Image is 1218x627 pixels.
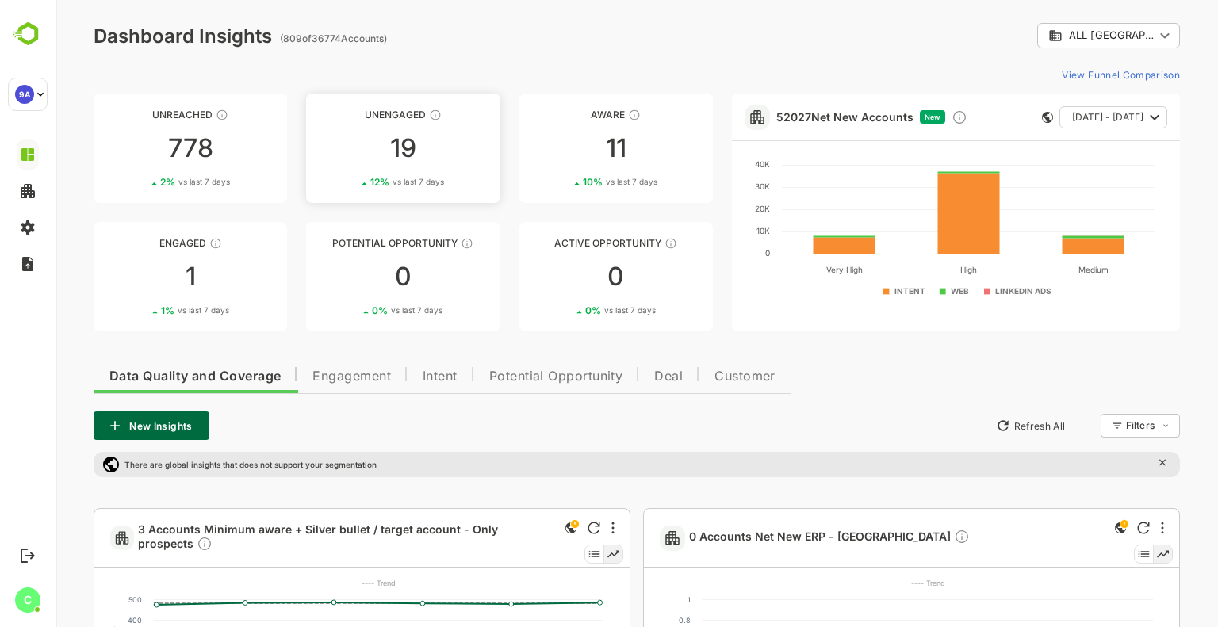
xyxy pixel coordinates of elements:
div: Dashboard Insights [38,25,216,48]
div: These accounts have not been engaged with for a defined time period [160,109,173,121]
a: UnreachedThese accounts have not been engaged with for a defined time period7782%vs last 7 days [38,94,232,203]
span: vs last 7 days [123,176,174,188]
span: Deal [599,370,627,383]
div: Active Opportunity [464,237,657,249]
div: These accounts have open opportunities which might be at any of the Sales Stages [609,237,622,250]
div: This is a global insight. Segment selection is not applicable for this view [1055,518,1074,540]
div: Filters [1071,419,1099,431]
a: UnengagedThese accounts have not shown enough engagement and need nurturing1912%vs last 7 days [251,94,444,203]
a: 3 Accounts Minimum aware + Silver bullet / target account - Only prospectsDescription not present [82,522,506,554]
text: Medium [1022,265,1052,274]
div: More [1105,522,1109,534]
div: Refresh [1082,522,1094,534]
button: View Funnel Comparison [1000,62,1124,87]
div: Unengaged [251,109,444,120]
div: Description not present [141,536,157,554]
span: Intent [367,370,402,383]
div: v 4.0.25 [44,25,78,38]
button: Logout [17,545,38,566]
span: Data Quality and Coverage [54,370,225,383]
div: Domaine: [URL] [41,41,117,54]
div: Discover new ICP-fit accounts showing engagement — via intent surges, anonymous website visits, L... [896,109,912,125]
div: 11 [464,136,657,161]
div: These accounts are warm, further nurturing would qualify them to MQAs [154,237,167,250]
div: 0 [464,264,657,289]
div: 9A [15,85,34,104]
div: 0 % [316,304,387,316]
img: website_grey.svg [25,41,38,54]
text: 1 [632,595,635,604]
text: Very High [770,265,806,275]
div: Unreached [38,109,232,120]
a: Active OpportunityThese accounts have open opportunities which might be at any of the Sales Stage... [464,222,657,331]
a: EngagedThese accounts are warm, further nurturing would qualify them to MQAs11%vs last 7 days [38,222,232,331]
div: ALL France [993,29,1099,43]
span: vs last 7 days [337,176,389,188]
a: 0 Accounts Net New ERP - [GEOGRAPHIC_DATA]Description not present [634,529,921,547]
text: 10K [701,226,714,235]
text: 40K [699,159,714,169]
text: 20K [699,204,714,213]
div: Aware [464,109,657,120]
div: 19 [251,136,444,161]
div: Domaine [82,94,122,104]
span: 0 Accounts Net New ERP - [GEOGRAPHIC_DATA] [634,529,914,547]
ag: ( 809 of 36774 Accounts) [224,32,331,44]
div: Engaged [38,237,232,249]
img: BambooboxLogoMark.f1c84d78b4c51b1a7b5f700c9845e183.svg [8,19,48,49]
div: These accounts have not shown enough engagement and need nurturing [373,109,386,121]
div: 778 [38,136,232,161]
div: Filters [1069,411,1124,440]
a: AwareThese accounts have just entered the buying cycle and need further nurturing1110%vs last 7 days [464,94,657,203]
span: vs last 7 days [549,304,600,316]
span: Engagement [257,370,335,383]
button: [DATE] - [DATE] [1004,106,1112,128]
text: 0.8 [623,616,635,625]
span: Customer [659,370,720,383]
span: vs last 7 days [122,304,174,316]
span: vs last 7 days [550,176,602,188]
text: 400 [72,616,86,625]
div: Refresh [532,522,545,534]
text: High [905,265,921,275]
p: There are global insights that does not support your segmentation [69,460,321,469]
text: 30K [699,182,714,191]
div: 1 [38,264,232,289]
div: 2 % [105,176,174,188]
div: Potential Opportunity [251,237,444,249]
span: 3 Accounts Minimum aware + Silver bullet / target account - Only prospects [82,522,500,554]
button: Refresh All [933,413,1017,438]
div: 0 % [530,304,600,316]
div: 1 % [105,304,174,316]
div: C [15,587,40,613]
span: vs last 7 days [335,304,387,316]
img: logo_orange.svg [25,25,38,38]
text: 0 [710,248,714,258]
text: ---- Trend [855,579,889,587]
div: Description not present [898,529,914,547]
img: tab_domain_overview_orange.svg [64,92,77,105]
span: New [869,113,885,121]
span: [DATE] - [DATE] [1017,107,1088,128]
div: More [556,522,559,534]
div: These accounts are MQAs and can be passed on to Inside Sales [405,237,418,250]
span: Potential Opportunity [434,370,568,383]
a: 52027Net New Accounts [721,110,858,124]
div: This card does not support filter and segments [986,112,998,123]
text: 500 [73,595,86,604]
button: New Insights [38,411,154,440]
div: 12 % [315,176,389,188]
a: Potential OpportunityThese accounts are MQAs and can be passed on to Inside Sales00%vs last 7 days [251,222,444,331]
div: 0 [251,264,444,289]
div: This is a global insight. Segment selection is not applicable for this view [506,518,525,540]
text: ---- Trend [306,579,340,587]
img: tab_keywords_by_traffic_grey.svg [180,92,193,105]
div: ALL [GEOGRAPHIC_DATA] [982,21,1124,52]
div: These accounts have just entered the buying cycle and need further nurturing [573,109,585,121]
div: Mots-clés [197,94,243,104]
span: ALL [GEOGRAPHIC_DATA] [1013,29,1099,41]
div: 10 % [527,176,602,188]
